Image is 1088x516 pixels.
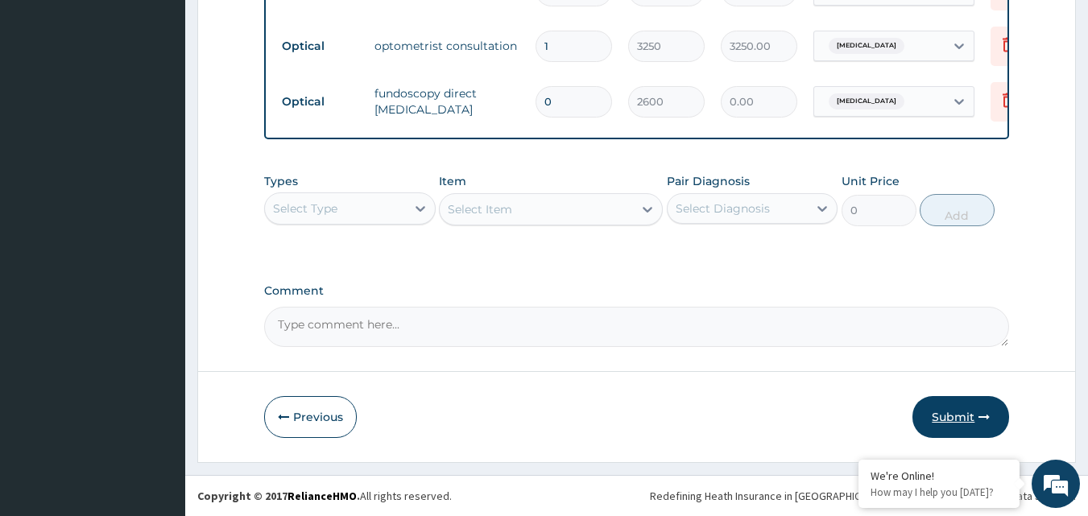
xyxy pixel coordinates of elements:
[264,175,298,188] label: Types
[366,77,527,126] td: fundoscopy direct [MEDICAL_DATA]
[676,200,770,217] div: Select Diagnosis
[871,485,1007,499] p: How may I help you today?
[920,194,995,226] button: Add
[829,93,904,109] span: [MEDICAL_DATA]
[185,475,1088,516] footer: All rights reserved.
[274,31,366,61] td: Optical
[274,87,366,117] td: Optical
[197,489,360,503] strong: Copyright © 2017 .
[439,173,466,189] label: Item
[30,80,65,121] img: d_794563401_company_1708531726252_794563401
[871,469,1007,483] div: We're Online!
[93,155,222,318] span: We're online!
[264,8,303,47] div: Minimize live chat window
[650,488,1076,504] div: Redefining Heath Insurance in [GEOGRAPHIC_DATA] using Telemedicine and Data Science!
[667,173,750,189] label: Pair Diagnosis
[264,396,357,438] button: Previous
[366,30,527,62] td: optometrist consultation
[842,173,900,189] label: Unit Price
[84,90,271,111] div: Chat with us now
[829,38,904,54] span: [MEDICAL_DATA]
[8,345,307,401] textarea: Type your message and hit 'Enter'
[273,200,337,217] div: Select Type
[264,284,1010,298] label: Comment
[912,396,1009,438] button: Submit
[288,489,357,503] a: RelianceHMO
